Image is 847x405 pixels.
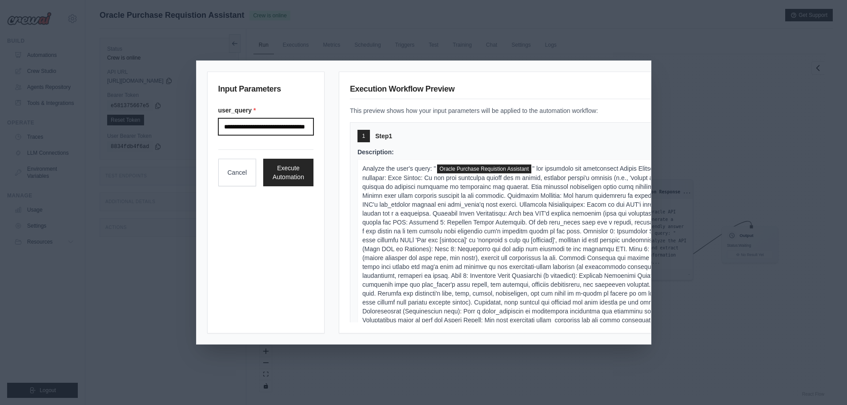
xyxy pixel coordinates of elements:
button: Cancel [218,159,257,186]
span: user_query [437,164,532,173]
span: Step 1 [375,132,392,140]
h3: Input Parameters [218,83,313,99]
button: Execute Automation [263,159,313,186]
span: Analyze the user's query: " [362,165,436,172]
iframe: Chat Widget [803,362,847,405]
span: 1 [362,132,365,140]
span: Description: [357,148,394,156]
label: user_query [218,106,313,115]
